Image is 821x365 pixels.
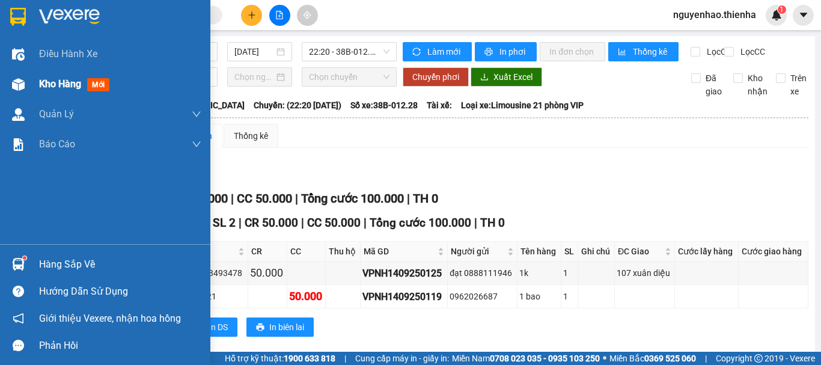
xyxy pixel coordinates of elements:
[743,72,772,98] span: Kho nhận
[407,191,410,206] span: |
[23,256,26,260] sup: 1
[364,245,435,258] span: Mã GD
[39,78,81,90] span: Kho hàng
[13,340,24,351] span: message
[10,8,26,26] img: logo-vxr
[608,42,679,61] button: bar-chartThống kê
[237,191,292,206] span: CC 50.000
[301,216,304,230] span: |
[307,216,361,230] span: CC 50.000
[350,99,418,112] span: Số xe: 38B-012.28
[480,73,489,82] span: download
[295,191,298,206] span: |
[231,191,234,206] span: |
[798,10,809,20] span: caret-down
[39,46,97,61] span: Điều hành xe
[364,216,367,230] span: |
[361,262,448,285] td: VPNH1409250125
[289,288,324,305] div: 50.000
[664,7,766,22] span: nguyenhao.thienha
[754,354,763,363] span: copyright
[450,290,514,303] div: 0962026687
[736,45,767,58] span: Lọc CC
[241,5,262,26] button: plus
[234,45,274,58] input: 14/09/2025
[412,48,423,57] span: sync
[778,5,786,14] sup: 1
[12,78,25,91] img: warehouse-icon
[540,42,605,61] button: In đơn chọn
[362,289,445,304] div: VPNH1409250119
[297,5,318,26] button: aim
[213,216,236,230] span: SL 2
[87,78,109,91] span: mới
[480,216,505,230] span: TH 0
[326,242,361,262] th: Thu hộ
[239,216,242,230] span: |
[563,266,576,280] div: 1
[780,5,784,14] span: 1
[490,354,600,363] strong: 0708 023 035 - 0935 103 250
[793,5,814,26] button: caret-down
[471,67,542,87] button: downloadXuất Excel
[633,45,669,58] span: Thống kê
[484,48,495,57] span: printer
[39,311,181,326] span: Giới thiệu Vexere, nhận hoa hồng
[12,258,25,271] img: warehouse-icon
[739,242,808,262] th: Cước giao hàng
[248,11,256,19] span: plus
[517,242,561,262] th: Tên hàng
[192,140,201,149] span: down
[39,256,201,274] div: Hàng sắp về
[461,99,584,112] span: Loại xe: Limousine 21 phòng VIP
[269,321,304,334] span: In biên lai
[225,352,335,365] span: Hỗ trợ kỹ thuật:
[234,129,268,143] div: Thống kê
[403,67,469,87] button: Chuyển phơi
[701,72,727,98] span: Đã giao
[355,352,449,365] span: Cung cấp máy in - giấy in:
[39,337,201,355] div: Phản hồi
[246,317,314,337] button: printerIn biên lai
[303,11,311,19] span: aim
[499,45,527,58] span: In phơi
[519,266,559,280] div: 1k
[786,72,811,98] span: Trên xe
[609,352,696,365] span: Miền Bắc
[644,354,696,363] strong: 0369 525 060
[705,352,707,365] span: |
[309,68,389,86] span: Chọn chuyến
[12,138,25,151] img: solution-icon
[256,323,264,333] span: printer
[493,70,533,84] span: Xuất Excel
[618,48,628,57] span: bar-chart
[617,266,673,280] div: 107 xuân diệu
[12,108,25,121] img: warehouse-icon
[275,11,284,19] span: file-add
[413,191,438,206] span: TH 0
[39,106,74,121] span: Quản Lý
[13,313,24,324] span: notification
[301,191,404,206] span: Tổng cước 100.000
[452,352,600,365] span: Miền Nam
[287,242,326,262] th: CC
[603,356,606,361] span: ⚪️
[234,70,274,84] input: Chọn ngày
[563,290,576,303] div: 1
[269,5,290,26] button: file-add
[771,10,782,20] img: icon-new-feature
[344,352,346,365] span: |
[475,42,537,61] button: printerIn phơi
[675,242,739,262] th: Cước lấy hàng
[561,242,578,262] th: SL
[403,42,472,61] button: syncLàm mới
[578,242,615,262] th: Ghi chú
[618,245,662,258] span: ĐC Giao
[250,265,285,281] div: 50.000
[248,242,287,262] th: CR
[370,216,471,230] span: Tổng cước 100.000
[309,43,389,61] span: 22:20 - 38B-012.28
[209,321,228,334] span: In DS
[519,290,559,303] div: 1 bao
[245,216,298,230] span: CR 50.000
